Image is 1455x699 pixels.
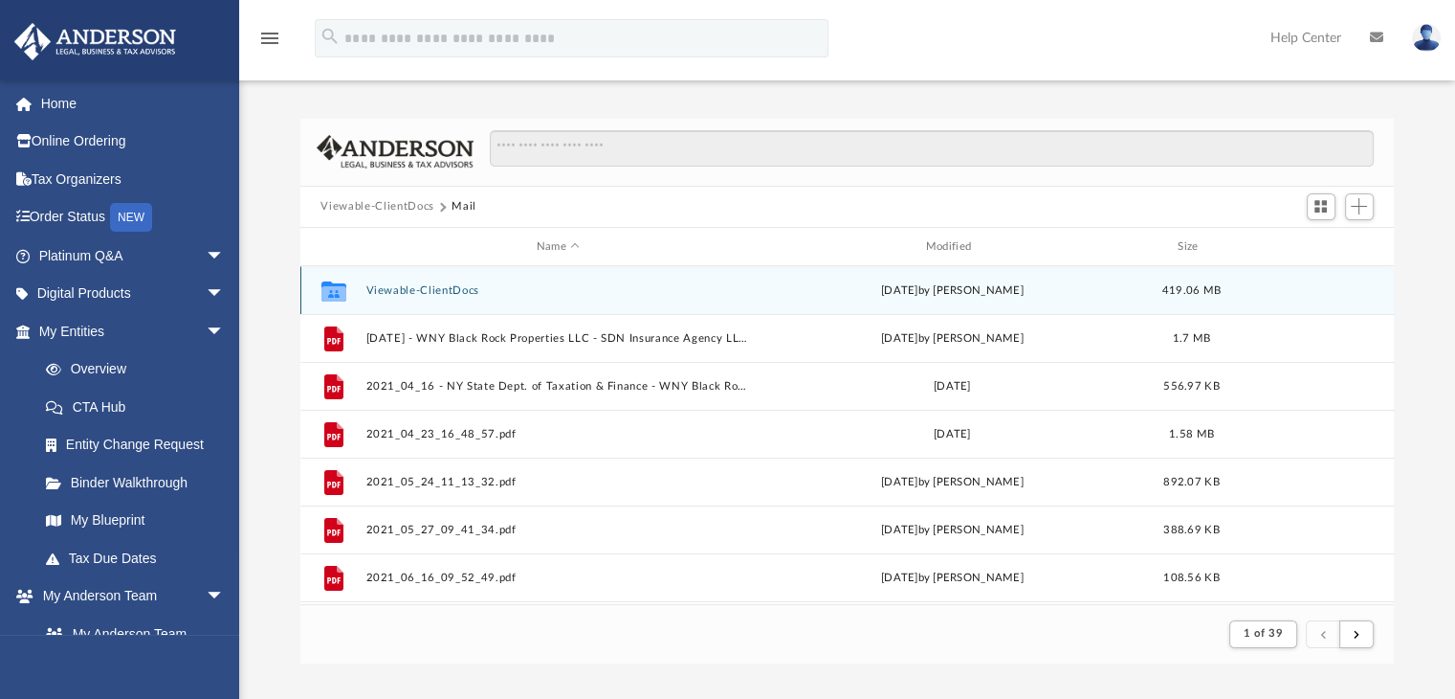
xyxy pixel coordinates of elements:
[27,426,254,464] a: Entity Change Request
[27,388,254,426] a: CTA Hub
[308,238,356,256] div: id
[320,26,341,47] i: search
[27,350,254,389] a: Overview
[1163,381,1219,392] span: 556.97 KB
[760,522,1145,539] div: [DATE] by [PERSON_NAME]
[760,330,1145,348] div: [DATE] by [PERSON_NAME]
[1172,333,1210,344] span: 1.7 MB
[760,426,1145,443] div: [DATE]
[1163,477,1219,487] span: 892.07 KB
[1238,238,1372,256] div: id
[9,23,182,60] img: Anderson Advisors Platinum Portal
[1229,620,1297,647] button: 1 of 39
[206,237,244,276] span: arrow_drop_down
[258,27,281,50] i: menu
[258,36,281,50] a: menu
[365,284,751,297] button: Viewable-ClientDocs
[1161,285,1220,296] span: 419.06 MB
[760,282,1145,300] div: [DATE] by [PERSON_NAME]
[13,312,254,350] a: My Entitiesarrow_drop_down
[1163,525,1219,535] span: 388.69 KB
[13,237,254,275] a: Platinum Q&Aarrow_drop_down
[365,524,751,536] button: 2021_05_27_09_41_34.pdf
[13,123,254,161] a: Online Ordering
[759,238,1144,256] div: Modified
[13,275,254,313] a: Digital Productsarrow_drop_down
[110,203,152,232] div: NEW
[13,198,254,237] a: Order StatusNEW
[365,332,751,345] button: [DATE] - WNY Black Rock Properties LLC - SDN Insurance Agency LLC.pdf
[365,380,751,393] button: 2021_04_16 - NY State Dept. of Taxation & Finance - WNY Black Rock Prop..pdf
[13,84,254,123] a: Home
[27,615,234,653] a: My Anderson Team
[365,476,751,488] button: 2021_05_24_11_13_32.pdf
[760,378,1145,395] div: [DATE]
[760,474,1145,491] div: [DATE] by [PERSON_NAME]
[27,502,244,540] a: My Blueprint
[1153,238,1229,256] div: Size
[206,275,244,314] span: arrow_drop_down
[206,312,244,351] span: arrow_drop_down
[300,266,1395,604] div: grid
[1345,193,1374,220] button: Add
[13,160,254,198] a: Tax Organizers
[1169,429,1214,440] span: 1.58 MB
[1307,193,1335,220] button: Switch to Grid View
[27,463,254,502] a: Binder Walkthrough
[365,428,751,440] button: 2021_04_23_16_48_57.pdf
[27,539,254,577] a: Tax Due Dates
[13,577,244,616] a: My Anderson Teamarrow_drop_down
[1163,573,1219,583] span: 108.56 KB
[490,130,1373,167] input: Search files and folders
[760,570,1145,587] div: [DATE] by [PERSON_NAME]
[365,572,751,584] button: 2021_06_16_09_52_49.pdf
[1244,628,1283,639] span: 1 of 39
[1412,24,1441,52] img: User Pic
[206,577,244,617] span: arrow_drop_down
[320,198,433,215] button: Viewable-ClientDocs
[452,198,476,215] button: Mail
[364,238,750,256] div: Name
